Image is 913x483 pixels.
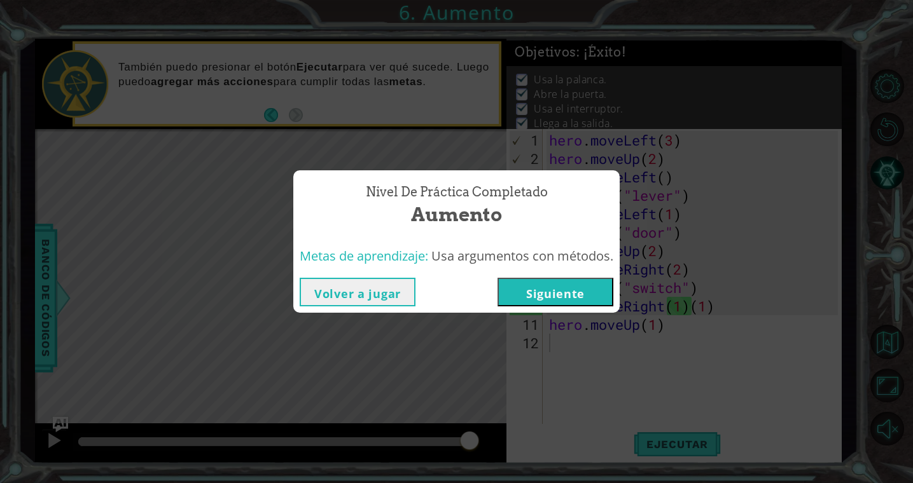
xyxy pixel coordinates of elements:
[498,278,613,306] button: Siguiente
[300,278,415,306] button: Volver a jugar
[431,247,613,264] span: Usa argumentos con métodos.
[411,201,502,228] span: Aumento
[366,183,548,201] span: Nivel de práctica Completado
[300,247,428,264] span: Metas de aprendizaje:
